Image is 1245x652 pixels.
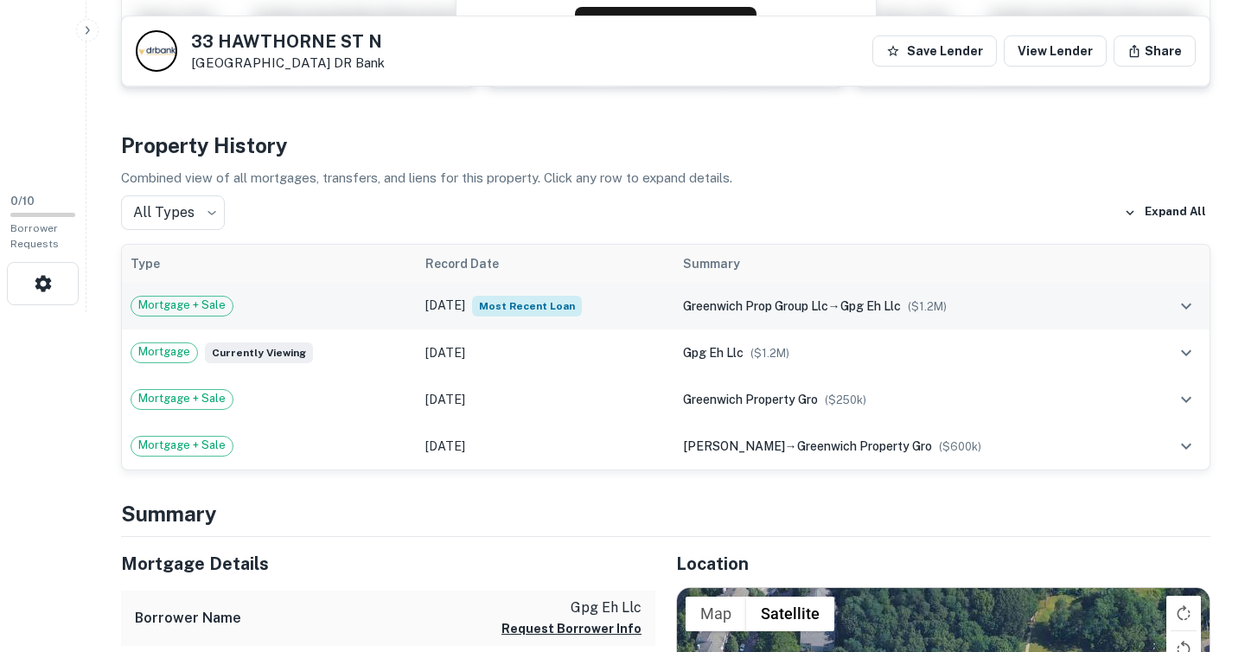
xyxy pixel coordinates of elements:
button: Rotate map clockwise [1166,596,1201,630]
span: greenwich property gro [683,393,818,406]
span: Borrower Requests [10,222,59,250]
button: Show satellite imagery [746,597,834,631]
span: gpg eh llc [840,299,901,313]
button: Share [1114,35,1196,67]
span: Mortgage [131,343,197,361]
h5: Mortgage Details [121,551,655,577]
a: View Lender [1004,35,1107,67]
h5: 33 HAWTHORNE ST N [191,33,385,50]
span: greenwich prop group llc [683,299,828,313]
span: Mortgage + Sale [131,437,233,454]
p: Combined view of all mortgages, transfers, and liens for this property. Click any row to expand d... [121,168,1210,189]
span: ($ 1.2M ) [908,300,947,313]
span: Mortgage + Sale [131,390,233,407]
button: Expand All [1120,200,1210,226]
span: greenwich property gro [797,439,932,453]
th: Summary [674,245,1141,283]
button: Request Borrower Info [501,618,642,639]
div: All Types [121,195,225,230]
td: [DATE] [417,423,674,470]
th: Type [122,245,417,283]
td: [DATE] [417,329,674,376]
button: expand row [1172,291,1201,321]
td: [DATE] [417,283,674,329]
button: Request Borrower Info [575,7,757,48]
span: gpg eh llc [683,346,744,360]
h6: Borrower Name [135,608,241,629]
h4: Summary [121,498,1210,529]
button: expand row [1172,385,1201,414]
span: Currently viewing [205,342,313,363]
a: DR Bank [334,55,385,70]
h5: Location [676,551,1210,577]
h4: Property History [121,130,1210,161]
p: [GEOGRAPHIC_DATA] [191,55,385,71]
button: Save Lender [872,35,997,67]
button: Show street map [686,597,746,631]
td: [DATE] [417,376,674,423]
span: Mortgage + Sale [131,297,233,314]
span: ($ 250k ) [825,393,866,406]
span: ($ 1.2M ) [750,347,789,360]
div: → [683,437,1133,456]
div: → [683,297,1133,316]
th: Record Date [417,245,674,283]
span: 0 / 10 [10,195,35,208]
button: expand row [1172,431,1201,461]
span: [PERSON_NAME] [683,439,785,453]
p: gpg eh llc [501,598,642,618]
button: expand row [1172,338,1201,368]
iframe: Chat Widget [1159,514,1245,597]
span: ($ 600k ) [939,440,981,453]
span: Most Recent Loan [472,296,582,316]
